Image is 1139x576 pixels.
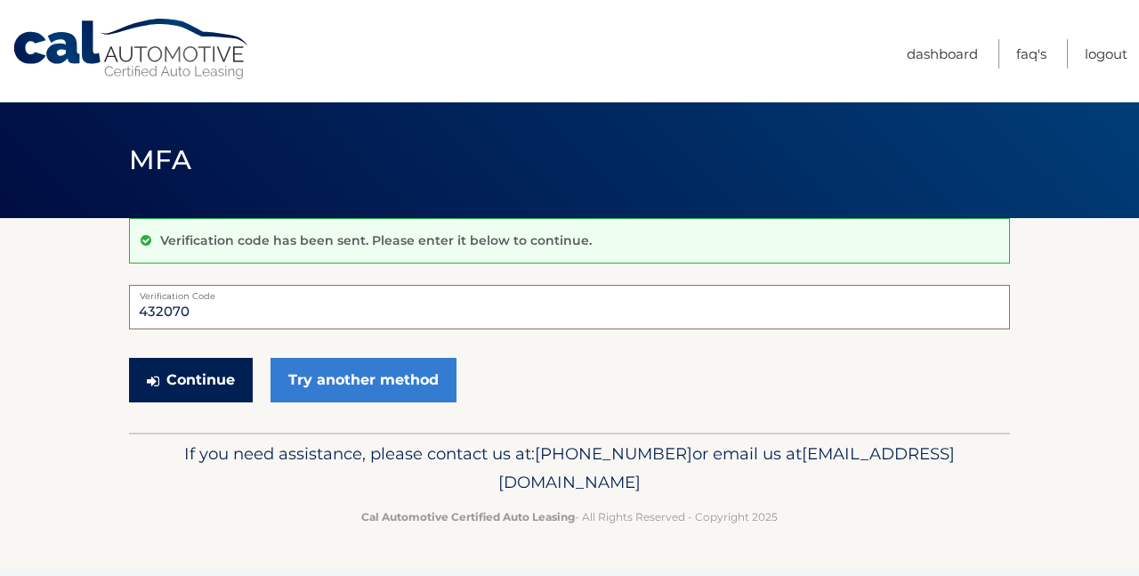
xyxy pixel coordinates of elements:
[141,440,998,497] p: If you need assistance, please contact us at: or email us at
[141,507,998,526] p: - All Rights Reserved - Copyright 2025
[160,232,592,248] p: Verification code has been sent. Please enter it below to continue.
[129,143,191,176] span: MFA
[535,443,692,464] span: [PHONE_NUMBER]
[271,358,456,402] a: Try another method
[1016,39,1046,69] a: FAQ's
[129,358,253,402] button: Continue
[1085,39,1127,69] a: Logout
[12,18,252,81] a: Cal Automotive
[498,443,955,492] span: [EMAIL_ADDRESS][DOMAIN_NAME]
[129,285,1010,329] input: Verification Code
[361,510,575,523] strong: Cal Automotive Certified Auto Leasing
[129,285,1010,299] label: Verification Code
[907,39,978,69] a: Dashboard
